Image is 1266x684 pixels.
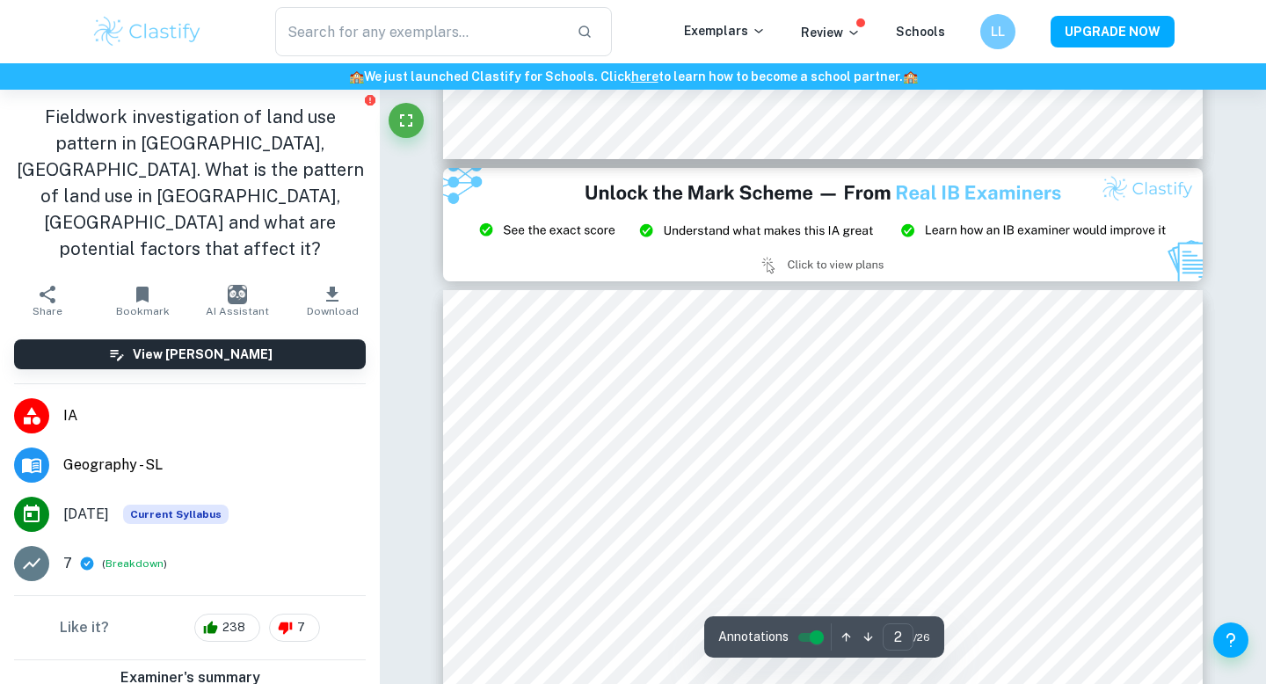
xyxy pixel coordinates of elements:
span: Download [307,305,359,317]
div: This exemplar is based on the current syllabus. Feel free to refer to it for inspiration/ideas wh... [123,505,229,524]
span: [DATE] [63,504,109,525]
span: 238 [213,619,255,637]
input: Search for any exemplars... [275,7,563,56]
h6: View [PERSON_NAME] [133,345,273,364]
button: Fullscreen [389,103,424,138]
h6: LL [988,22,1008,41]
span: 7 [287,619,315,637]
div: 7 [269,614,320,642]
img: AI Assistant [228,285,247,304]
h6: We just launched Clastify for Schools. Click to learn how to become a school partner. [4,67,1262,86]
button: View [PERSON_NAME] [14,339,366,369]
div: 238 [194,614,260,642]
span: Annotations [718,628,789,646]
span: AI Assistant [206,305,269,317]
p: Exemplars [684,21,766,40]
button: AI Assistant [190,276,285,325]
button: Bookmark [95,276,190,325]
img: Clastify logo [91,14,203,49]
button: Download [285,276,380,325]
span: Current Syllabus [123,505,229,524]
span: 🏫 [349,69,364,84]
button: LL [980,14,1015,49]
span: 🏫 [903,69,918,84]
span: IA [63,405,366,426]
button: Report issue [363,93,376,106]
span: ( ) [102,556,167,572]
a: here [631,69,658,84]
span: Geography - SL [63,455,366,476]
h1: Fieldwork investigation of land use pattern in [GEOGRAPHIC_DATA], [GEOGRAPHIC_DATA]. What is the ... [14,104,366,262]
button: Help and Feedback [1213,622,1248,658]
span: / 26 [913,629,930,645]
p: Review [801,23,861,42]
span: Bookmark [116,305,170,317]
button: Breakdown [105,556,164,571]
a: Schools [896,25,945,39]
button: UPGRADE NOW [1051,16,1175,47]
p: 7 [63,553,72,574]
h6: Like it? [60,617,109,638]
span: Share [33,305,62,317]
img: Ad [443,168,1203,282]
